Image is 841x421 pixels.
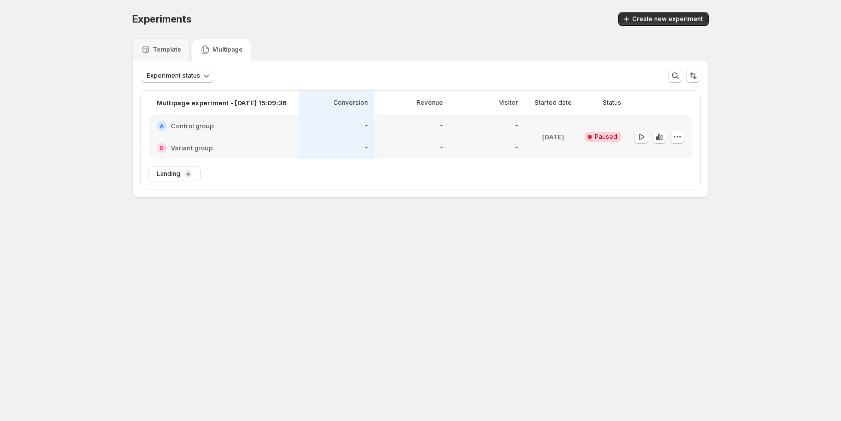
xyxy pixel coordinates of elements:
[595,133,617,141] span: Paused
[440,144,443,152] p: -
[160,123,164,129] h2: A
[515,122,518,130] p: -
[160,145,164,151] h2: B
[153,46,181,54] p: Template
[212,46,243,54] p: Multipage
[141,69,214,83] button: Experiment status
[416,99,443,107] p: Revenue
[603,99,621,107] p: Status
[157,98,287,108] p: Multipage experiment - [DATE] 15:09:36
[542,132,564,142] p: [DATE]
[365,144,368,152] p: -
[515,144,518,152] p: -
[365,122,368,130] p: -
[535,99,572,107] p: Started date
[632,15,703,23] span: Create new experiment
[618,12,709,26] button: Create new experiment
[147,72,200,80] span: Experiment status
[132,13,192,25] span: Experiments
[171,121,214,131] h2: Control group
[686,69,700,83] button: Sort the results
[333,99,368,107] p: Conversion
[157,170,180,178] span: Landing
[440,122,443,130] p: -
[499,99,518,107] p: Visitor
[186,171,190,177] p: 4
[171,143,213,153] h2: Variant group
